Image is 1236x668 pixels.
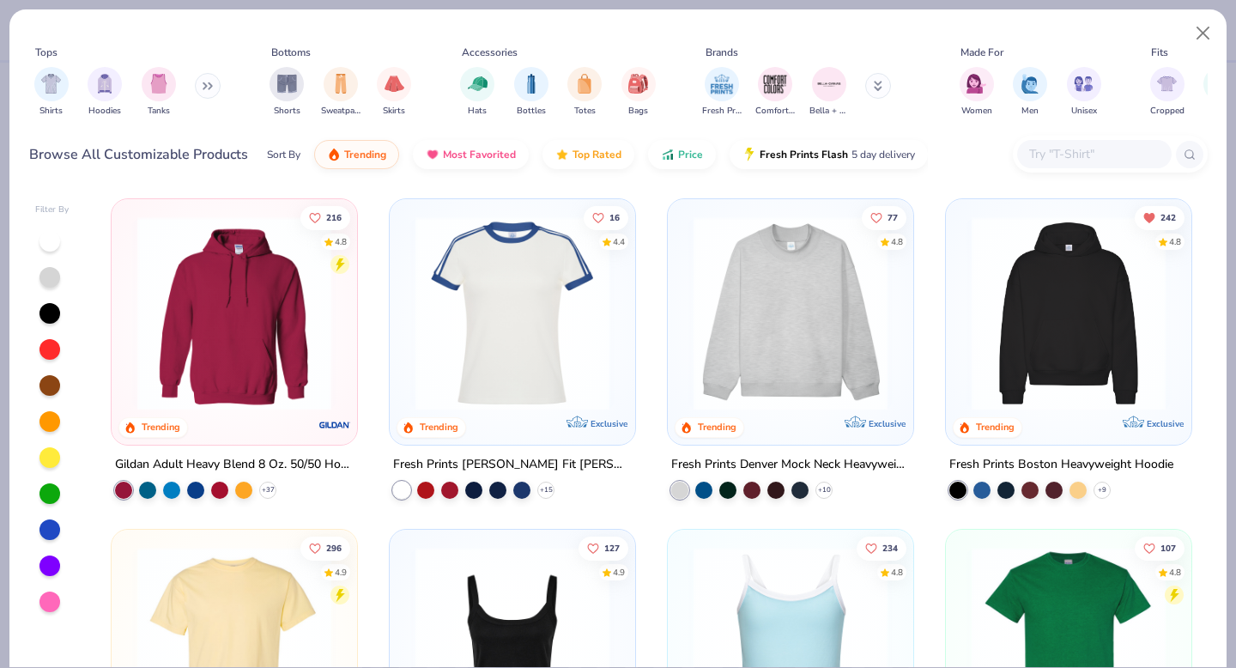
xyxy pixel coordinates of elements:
[1021,74,1039,94] img: Men Image
[460,67,494,118] button: filter button
[393,454,632,476] div: Fresh Prints [PERSON_NAME] Fit [PERSON_NAME] Shirt with Stripes
[413,140,529,169] button: Most Favorited
[613,566,625,579] div: 4.9
[702,67,742,118] button: filter button
[755,67,795,118] div: filter for Comfort Colors
[29,144,248,165] div: Browse All Customizable Products
[331,74,350,94] img: Sweatpants Image
[742,148,756,161] img: flash.gif
[961,105,992,118] span: Women
[1021,105,1039,118] span: Men
[542,140,634,169] button: Top Rated
[816,71,842,97] img: Bella + Canvas Image
[327,148,341,161] img: trending.gif
[318,408,352,442] img: Gildan logo
[555,148,569,161] img: TopRated.gif
[609,213,620,222] span: 16
[321,67,360,118] button: filter button
[149,74,168,94] img: Tanks Image
[460,67,494,118] div: filter for Hats
[966,74,986,94] img: Women Image
[1187,17,1220,50] button: Close
[377,67,411,118] div: filter for Skirts
[628,105,648,118] span: Bags
[1067,67,1101,118] div: filter for Unisex
[960,67,994,118] button: filter button
[88,105,121,118] span: Hoodies
[851,145,915,165] span: 5 day delivery
[862,205,906,229] button: Like
[584,205,628,229] button: Like
[462,45,518,60] div: Accessories
[730,140,928,169] button: Fresh Prints Flash5 day delivery
[755,67,795,118] button: filter button
[377,67,411,118] button: filter button
[514,67,548,118] button: filter button
[857,536,906,560] button: Like
[34,67,69,118] button: filter button
[88,67,122,118] button: filter button
[39,105,63,118] span: Shirts
[95,74,114,94] img: Hoodies Image
[573,148,621,161] span: Top Rated
[443,148,516,161] span: Most Favorited
[895,216,1106,410] img: a90f7c54-8796-4cb2-9d6e-4e9644cfe0fe
[817,485,830,495] span: + 10
[1135,205,1184,229] button: Unlike
[314,140,399,169] button: Trending
[35,203,70,216] div: Filter By
[1074,74,1094,94] img: Unisex Image
[344,148,386,161] span: Trending
[567,67,602,118] div: filter for Totes
[385,74,404,94] img: Skirts Image
[115,454,354,476] div: Gildan Adult Heavy Blend 8 Oz. 50/50 Hooded Sweatshirt
[468,74,488,94] img: Hats Image
[262,485,275,495] span: + 37
[809,67,849,118] button: filter button
[891,566,903,579] div: 4.8
[621,67,656,118] button: filter button
[468,105,487,118] span: Hats
[327,544,342,552] span: 296
[540,485,553,495] span: + 15
[760,148,848,161] span: Fresh Prints Flash
[1067,67,1101,118] button: filter button
[1150,105,1184,118] span: Cropped
[41,74,61,94] img: Shirts Image
[274,105,300,118] span: Shorts
[888,213,898,222] span: 77
[1013,67,1047,118] button: filter button
[869,418,906,429] span: Exclusive
[1013,67,1047,118] div: filter for Men
[678,148,703,161] span: Price
[267,147,300,162] div: Sort By
[1027,144,1160,164] input: Try "T-Shirt"
[1160,213,1176,222] span: 242
[407,216,618,410] img: e5540c4d-e74a-4e58-9a52-192fe86bec9f
[809,67,849,118] div: filter for Bella + Canvas
[762,71,788,97] img: Comfort Colors Image
[129,216,340,410] img: 01756b78-01f6-4cc6-8d8a-3c30c1a0c8ac
[1135,536,1184,560] button: Like
[277,74,297,94] img: Shorts Image
[575,74,594,94] img: Totes Image
[1098,485,1106,495] span: + 9
[426,148,439,161] img: most_fav.gif
[618,216,829,410] img: 77058d13-6681-46a4-a602-40ee85a356b7
[383,105,405,118] span: Skirts
[88,67,122,118] div: filter for Hoodies
[1071,105,1097,118] span: Unisex
[336,235,348,248] div: 4.8
[591,418,627,429] span: Exclusive
[567,67,602,118] button: filter button
[301,536,351,560] button: Like
[613,235,625,248] div: 4.4
[702,105,742,118] span: Fresh Prints
[579,536,628,560] button: Like
[270,67,304,118] button: filter button
[755,105,795,118] span: Comfort Colors
[34,67,69,118] div: filter for Shirts
[522,74,541,94] img: Bottles Image
[270,67,304,118] div: filter for Shorts
[685,216,896,410] img: f5d85501-0dbb-4ee4-b115-c08fa3845d83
